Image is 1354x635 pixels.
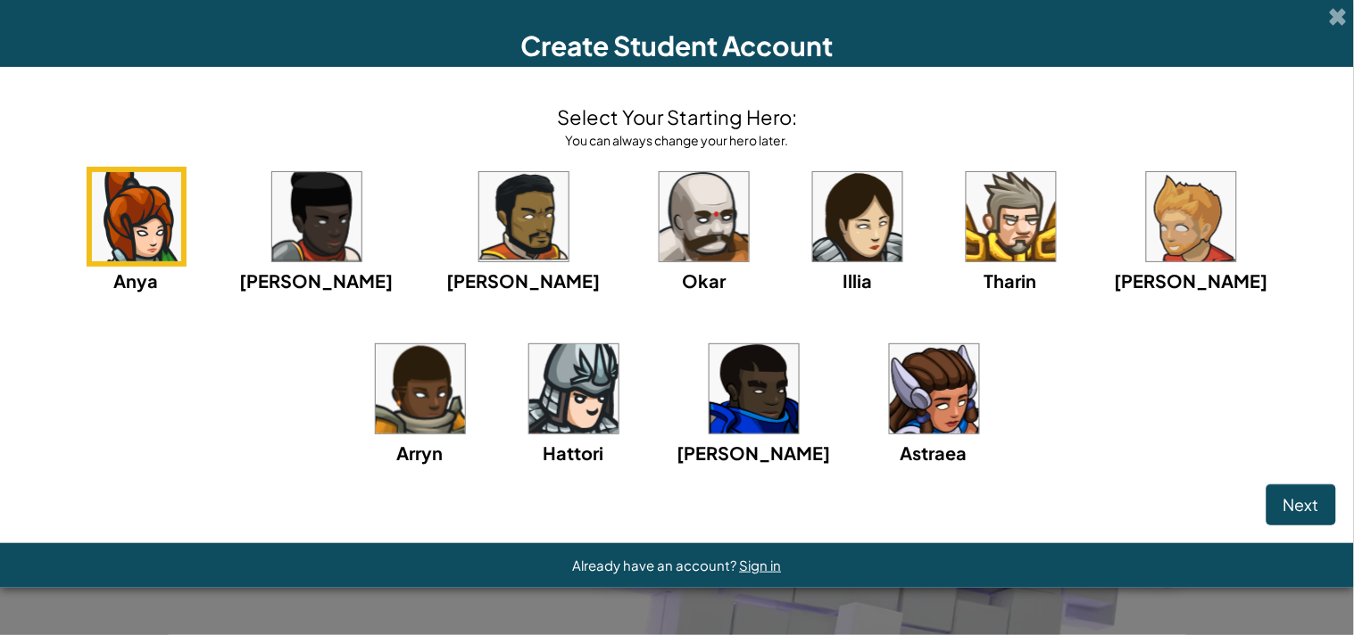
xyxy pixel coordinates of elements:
img: portrait.png [813,172,902,261]
span: [PERSON_NAME] [447,269,601,292]
span: Arryn [397,441,444,464]
span: Okar [682,269,726,292]
div: You can always change your hero later. [557,131,797,149]
img: portrait.png [890,344,979,433]
img: portrait.png [710,344,799,433]
a: Sign in [740,557,782,573]
span: Already have an account? [573,557,740,573]
span: Astraea [901,441,968,464]
span: Create Student Account [521,29,834,62]
img: portrait.png [376,344,465,433]
span: Tharin [984,269,1037,292]
span: Anya [114,269,159,292]
span: Next [1283,494,1319,515]
h4: Select Your Starting Hero: [557,103,797,131]
img: portrait.png [272,172,361,261]
span: [PERSON_NAME] [240,269,394,292]
img: portrait.png [529,344,619,433]
span: Illia [843,269,872,292]
span: [PERSON_NAME] [677,441,831,464]
img: portrait.png [92,172,181,261]
span: Hattori [544,441,604,464]
img: portrait.png [967,172,1056,261]
button: Next [1267,484,1336,525]
span: [PERSON_NAME] [1115,269,1268,292]
img: portrait.png [660,172,749,261]
img: portrait.png [1147,172,1236,261]
img: portrait.png [479,172,569,261]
